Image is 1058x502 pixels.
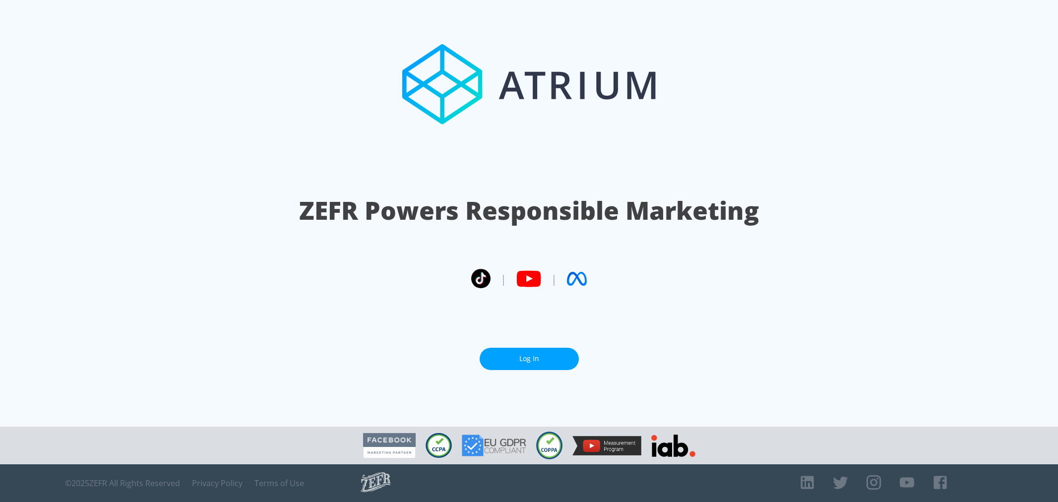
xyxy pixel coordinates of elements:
[192,478,243,488] a: Privacy Policy
[500,271,506,286] span: |
[551,271,557,286] span: |
[363,433,416,458] img: Facebook Marketing Partner
[65,478,180,488] span: © 2025 ZEFR All Rights Reserved
[299,193,759,228] h1: ZEFR Powers Responsible Marketing
[462,435,526,456] img: GDPR Compliant
[651,435,695,457] img: IAB
[254,478,304,488] a: Terms of Use
[480,348,579,370] a: Log In
[426,433,452,458] img: CCPA Compliant
[572,436,641,455] img: YouTube Measurement Program
[536,432,562,459] img: COPPA Compliant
